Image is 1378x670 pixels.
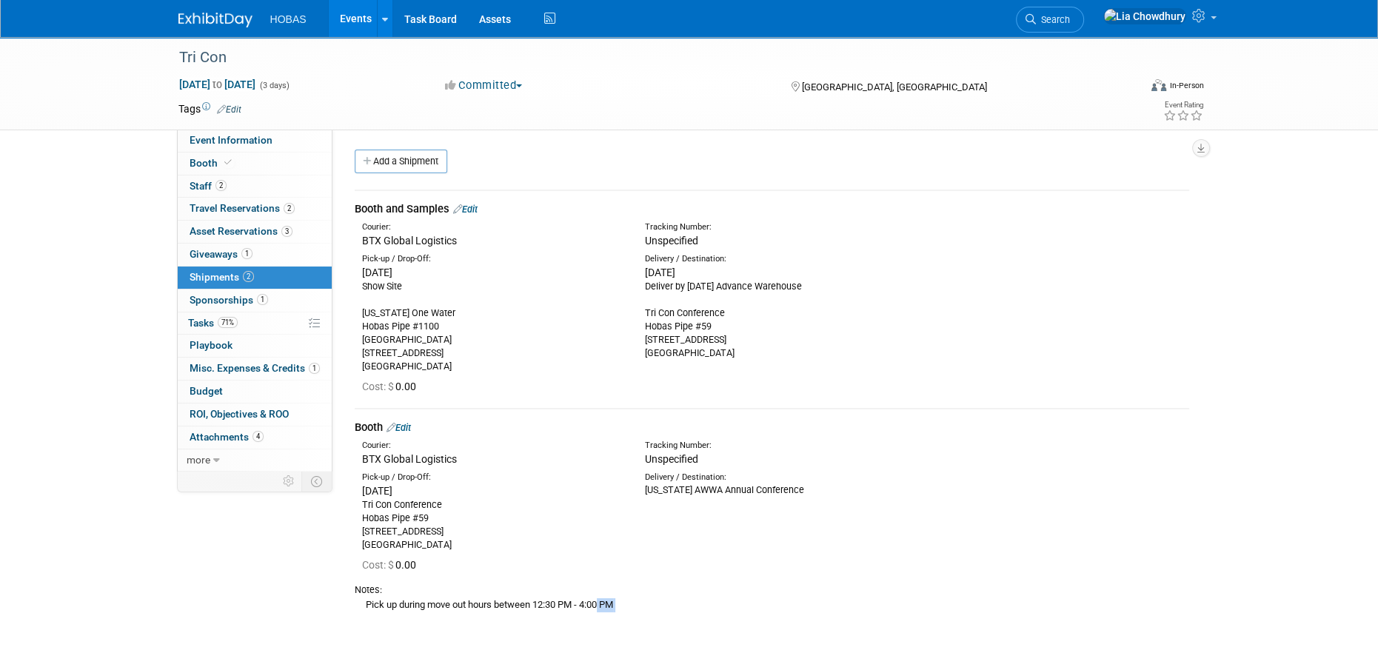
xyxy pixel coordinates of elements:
div: Delivery / Destination: [645,472,906,483]
div: Delivery / Destination: [645,253,906,265]
span: Search [1036,14,1070,25]
a: Playbook [178,335,332,357]
a: Misc. Expenses & Credits1 [178,358,332,380]
a: Staff2 [178,175,332,198]
a: Budget [178,381,332,403]
span: Misc. Expenses & Credits [190,362,320,374]
div: Deliver by [DATE] Advance Warehouse Tri Con Conference Hobas Pipe #59 [STREET_ADDRESS] [GEOGRAPHI... [645,280,906,360]
span: 71% [218,317,238,328]
span: 3 [281,226,292,237]
a: Tasks71% [178,312,332,335]
div: Tri Con Conference Hobas Pipe #59 [STREET_ADDRESS] [GEOGRAPHIC_DATA] [362,498,623,552]
div: Booth and Samples [355,201,1189,217]
div: [DATE] [362,483,623,498]
div: [DATE] [645,265,906,280]
span: [GEOGRAPHIC_DATA], [GEOGRAPHIC_DATA] [802,81,987,93]
a: Edit [453,204,478,215]
span: 1 [241,248,252,259]
a: Giveaways1 [178,244,332,266]
span: Giveaways [190,248,252,260]
span: Unspecified [645,453,698,465]
span: 2 [215,180,227,191]
button: Committed [440,78,528,93]
img: Lia Chowdhury [1103,8,1186,24]
a: Add a Shipment [355,150,447,173]
span: Staff [190,180,227,192]
a: Edit [387,422,411,433]
a: Attachments4 [178,426,332,449]
span: Travel Reservations [190,202,295,214]
span: 1 [309,363,320,374]
span: 0.00 [362,381,422,392]
a: ROI, Objectives & ROO [178,403,332,426]
td: Personalize Event Tab Strip [276,472,302,491]
div: Booth [355,420,1189,435]
div: Pick-up / Drop-Off: [362,253,623,265]
div: BTX Global Logistics [362,452,623,466]
div: BTX Global Logistics [362,233,623,248]
div: Courier: [362,221,623,233]
div: In-Person [1168,80,1203,91]
span: Tasks [188,317,238,329]
span: 0.00 [362,559,422,571]
span: Cost: $ [362,381,395,392]
span: 4 [252,431,264,442]
span: (3 days) [258,81,290,90]
a: Asset Reservations3 [178,221,332,243]
div: Notes: [355,583,1189,597]
a: Booth [178,153,332,175]
span: more [187,454,210,466]
img: ExhibitDay [178,13,252,27]
a: Event Information [178,130,332,152]
div: Pick up during move out hours between 12:30 PM - 4:00 PM [355,597,1189,612]
span: 2 [284,203,295,214]
a: Travel Reservations2 [178,198,332,220]
a: Edit [217,104,241,115]
span: Sponsorships [190,294,268,306]
div: Tri Con [174,44,1117,71]
div: Pick-up / Drop-Off: [362,472,623,483]
span: Shipments [190,271,254,283]
span: ROI, Objectives & ROO [190,408,289,420]
a: more [178,449,332,472]
div: Courier: [362,440,623,452]
span: Booth [190,157,235,169]
span: Budget [190,385,223,397]
span: Playbook [190,339,233,351]
a: Search [1016,7,1084,33]
span: 2 [243,271,254,282]
a: Shipments2 [178,267,332,289]
a: Sponsorships1 [178,289,332,312]
div: Tracking Number: [645,440,977,452]
span: Unspecified [645,235,698,247]
div: Event Rating [1163,101,1203,109]
div: [DATE] [362,265,623,280]
i: Booth reservation complete [224,158,232,167]
span: Cost: $ [362,559,395,571]
div: [US_STATE] AWWA Annual Conference [645,483,906,497]
td: Tags [178,101,241,116]
div: Show Site [US_STATE] One Water Hobas Pipe #1100 [GEOGRAPHIC_DATA] [STREET_ADDRESS] [GEOGRAPHIC_DATA] [362,280,623,373]
span: HOBAS [270,13,307,25]
span: [DATE] [DATE] [178,78,256,91]
img: Format-Inperson.png [1151,79,1166,91]
div: Event Format [1051,77,1204,99]
span: Asset Reservations [190,225,292,237]
td: Toggle Event Tabs [301,472,332,491]
span: Attachments [190,431,264,443]
span: Event Information [190,134,272,146]
span: 1 [257,294,268,305]
span: to [210,78,224,90]
div: Tracking Number: [645,221,977,233]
